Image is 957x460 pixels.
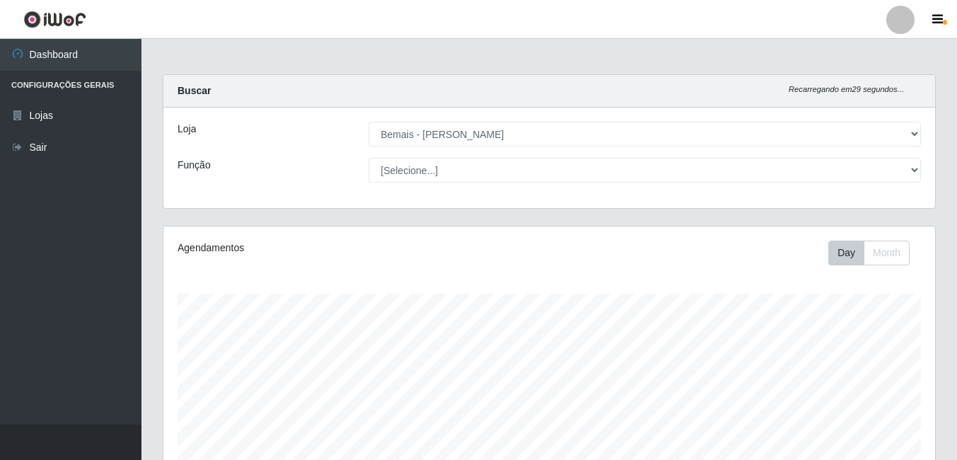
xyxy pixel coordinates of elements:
[828,241,864,265] button: Day
[789,85,904,93] i: Recarregando em 29 segundos...
[828,241,910,265] div: First group
[178,241,475,255] div: Agendamentos
[178,85,211,96] strong: Buscar
[178,158,211,173] label: Função
[23,11,86,28] img: CoreUI Logo
[864,241,910,265] button: Month
[178,122,196,137] label: Loja
[828,241,921,265] div: Toolbar with button groups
